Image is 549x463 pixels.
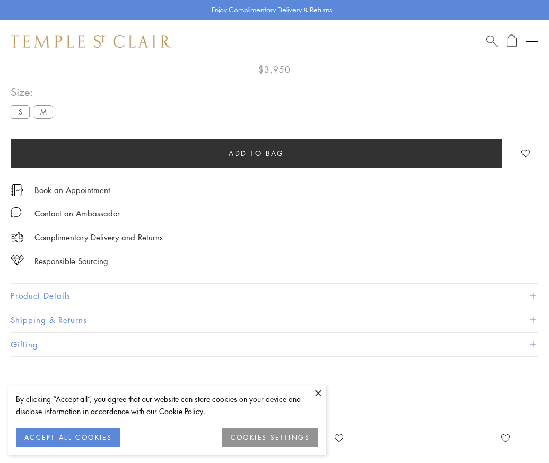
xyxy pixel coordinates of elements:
[11,231,24,244] img: icon_delivery.svg
[11,139,502,168] button: Add to bag
[34,105,53,118] label: M
[212,5,332,15] p: Enjoy Complimentary Delivery & Returns
[11,333,538,356] button: Gifting
[11,184,23,196] img: icon_appointment.svg
[34,231,163,244] p: Complimentary Delivery and Returns
[16,428,120,447] button: ACCEPT ALL COOKIES
[11,308,538,332] button: Shipping & Returns
[258,63,291,76] span: $3,950
[11,255,24,265] img: icon_sourcing.svg
[11,35,171,48] img: Temple St. Clair
[34,207,120,220] div: Contact an Ambassador
[229,147,284,159] span: Add to bag
[222,428,318,447] button: COOKIES SETTINGS
[11,284,538,308] button: Product Details
[11,207,21,217] img: MessageIcon-01_2.svg
[34,255,108,268] div: Responsible Sourcing
[34,184,110,196] a: Book an Appointment
[507,34,517,48] a: Open Shopping Bag
[16,393,318,417] div: By clicking “Accept all”, you agree that our website can store cookies on your device and disclos...
[11,83,57,101] span: Size:
[11,105,30,118] label: S
[486,34,498,48] a: Search
[526,35,538,48] button: Open navigation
